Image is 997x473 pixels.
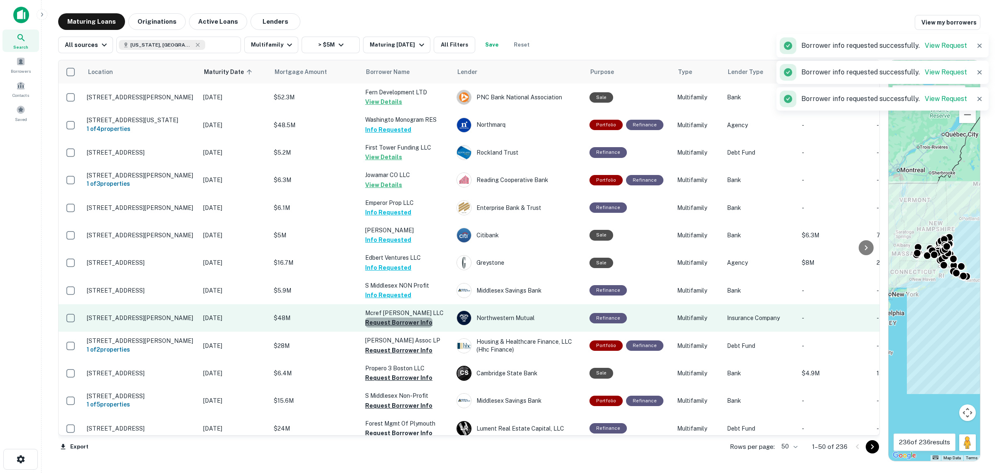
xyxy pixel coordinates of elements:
p: Multifamily [677,369,719,378]
p: Bank [727,203,793,212]
th: Purpose [585,60,673,84]
p: $5.9M [274,286,357,295]
p: [DATE] [203,424,265,433]
span: Lender Type [728,67,763,77]
th: Maturity Date [199,60,270,84]
span: - [877,342,879,349]
p: Multifamily [677,231,719,240]
button: Info Requested [365,125,411,135]
div: Enterprise Bank & Trust [457,200,581,215]
p: [STREET_ADDRESS][PERSON_NAME] [87,232,195,239]
p: Washingto Monogram RES [365,115,448,124]
div: Sale [589,258,613,268]
p: C S [460,369,468,377]
div: This loan purpose was for refinancing [626,175,663,185]
span: Maturity Date [204,67,255,77]
p: Multifamily [677,341,719,350]
span: Saved [15,116,27,123]
h6: 1 of 5 properties [87,400,195,409]
p: Agency [727,258,793,267]
button: Maturing Loans [58,13,125,30]
p: [DATE] [203,313,265,323]
div: Northwestern Mutual [457,310,581,325]
a: Search [2,30,39,52]
p: 1–50 of 236 [812,442,847,452]
iframe: Chat Widget [955,406,997,446]
p: Multifamily [677,175,719,185]
p: - [802,341,868,350]
p: Propero 3 Boston LLC [365,364,448,373]
span: - [877,149,879,156]
div: Borrowers [2,54,39,76]
p: Borrower info requested successfully. [801,67,967,77]
p: $16.7M [274,258,357,267]
p: [PERSON_NAME] Assoc LP [365,336,448,345]
th: Type [673,60,723,84]
button: View Details [365,152,402,162]
span: Borrower Name [366,67,410,77]
div: 50 [778,441,799,453]
p: [STREET_ADDRESS][US_STATE] [87,116,195,124]
button: Zoom out [959,106,976,123]
h6: 1 of 2 properties [87,345,195,354]
div: This loan purpose was for refinancing [589,423,627,434]
p: Bank [727,286,793,295]
button: Info Requested [365,235,411,245]
p: Mcref [PERSON_NAME] LLC [365,308,448,318]
button: Map camera controls [959,404,976,421]
p: Bank [727,175,793,185]
div: This loan purpose was for refinancing [589,285,627,296]
p: - [802,148,868,157]
p: - [802,121,868,130]
a: Open this area in Google Maps (opens a new window) [891,450,918,461]
p: [DATE] [203,203,265,212]
p: Emperor Prop LLC [365,198,448,207]
div: This loan purpose was for refinancing [589,313,627,323]
p: $6.1M [274,203,357,212]
p: Agency [727,121,793,130]
span: - [877,287,879,294]
button: All sources [58,37,113,53]
th: Lender [452,60,585,84]
p: Borrower info requested successfully. [801,41,967,51]
div: Housing & Healthcare Finance, LLC (hhc Finance) [457,338,581,353]
p: $15.6M [274,396,357,405]
button: Info Requested [365,290,411,300]
span: Purpose [590,67,614,77]
button: View Details [365,97,402,107]
p: [STREET_ADDRESS][PERSON_NAME] [87,337,195,345]
img: picture [457,201,471,215]
button: Multifamily [244,37,298,53]
span: Lender [457,67,477,77]
button: Request Borrower Info [365,428,432,438]
a: Terms (opens in new tab) [966,456,977,460]
p: Jowamar CO LLC [365,170,448,180]
button: Request Borrower Info [365,345,432,355]
p: Forest Mgmt Of Plymouth [365,419,448,428]
div: This loan purpose was for refinancing [589,147,627,158]
p: [DATE] [203,231,265,240]
div: This is a portfolio loan with 2 properties [589,340,623,351]
img: picture [457,339,471,353]
button: Maturing [DATE] [363,37,430,53]
th: Lender Type [723,60,798,84]
span: 209.53% [877,259,901,266]
div: Sale [589,368,613,378]
div: Sale [589,92,613,103]
button: Export [58,441,91,453]
p: Insurance Company [727,313,793,323]
div: Greystone [457,255,581,270]
div: Northmarq [457,118,581,133]
img: picture [457,118,471,132]
span: Mortgage Amount [275,67,338,77]
img: picture [457,256,471,270]
div: Citibank [457,228,581,243]
img: picture [457,283,471,298]
p: $5.2M [274,148,357,157]
div: PNC Bank National Association [457,90,581,105]
p: [STREET_ADDRESS] [87,259,195,266]
p: $4.9M [802,369,868,378]
a: Contacts [2,78,39,100]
